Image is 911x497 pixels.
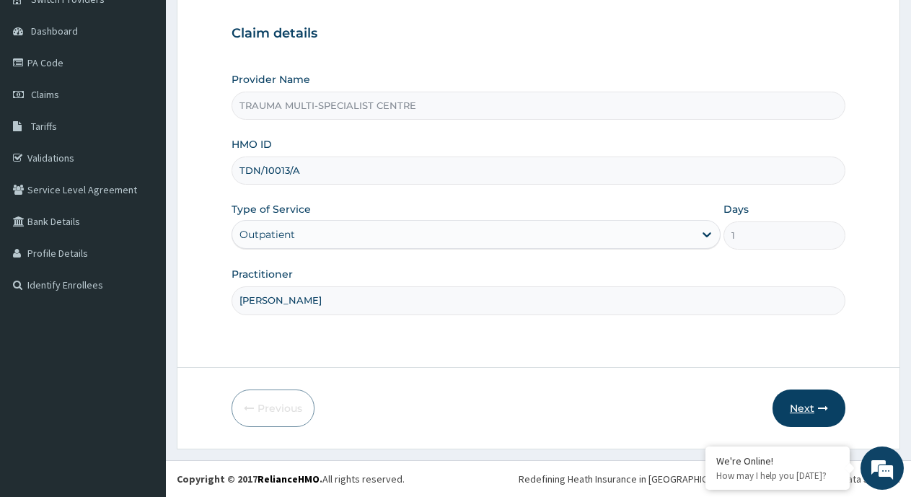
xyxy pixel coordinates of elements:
label: Days [723,202,749,216]
div: Outpatient [239,227,295,242]
button: Previous [232,390,314,427]
div: Chat with us now [75,81,242,100]
footer: All rights reserved. [166,460,911,497]
h3: Claim details [232,26,845,42]
label: Practitioner [232,267,293,281]
span: Tariffs [31,120,57,133]
strong: Copyright © 2017 . [177,472,322,485]
textarea: Type your message and hit 'Enter' [7,338,275,389]
p: How may I help you today? [716,470,839,482]
span: We're online! [84,154,199,299]
button: Next [773,390,845,427]
input: Enter HMO ID [232,157,845,185]
div: Minimize live chat window [237,7,271,42]
div: Redefining Heath Insurance in [GEOGRAPHIC_DATA] using Telemedicine and Data Science! [519,472,900,486]
input: Enter Name [232,286,845,315]
label: HMO ID [232,137,272,151]
img: d_794563401_company_1708531726252_794563401 [27,72,58,108]
span: Claims [31,88,59,101]
label: Type of Service [232,202,311,216]
span: Dashboard [31,25,78,38]
a: RelianceHMO [258,472,320,485]
div: We're Online! [716,454,839,467]
label: Provider Name [232,72,310,87]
